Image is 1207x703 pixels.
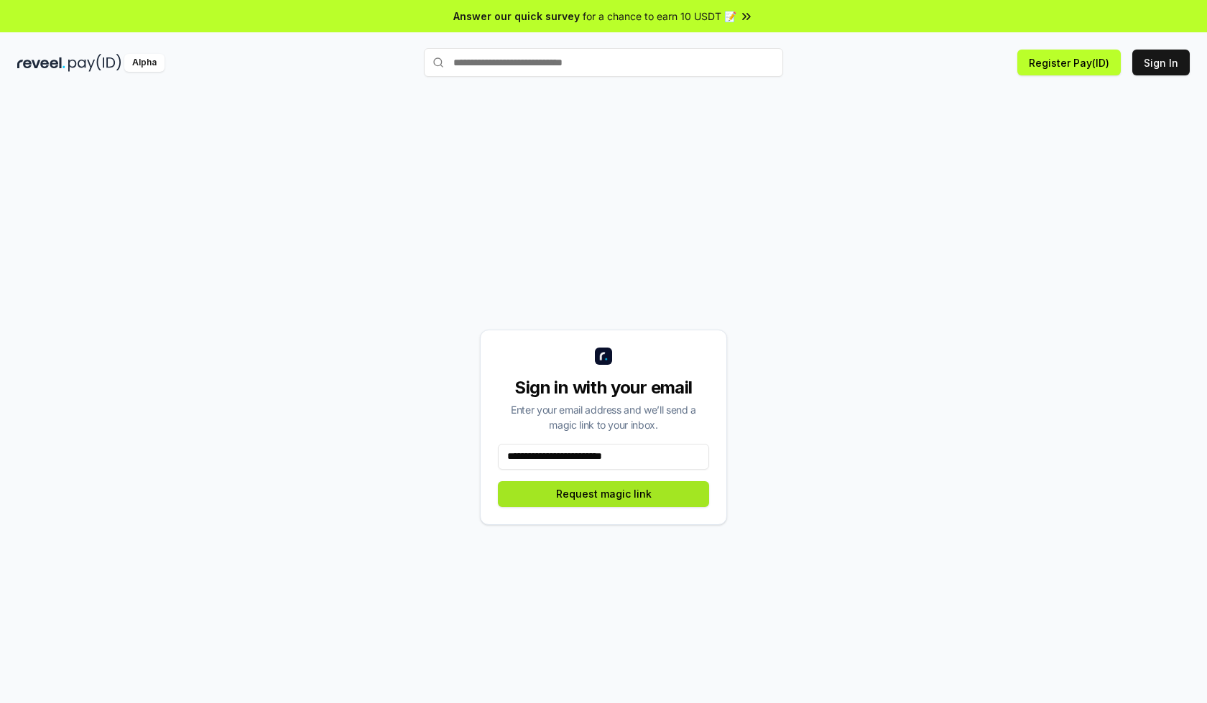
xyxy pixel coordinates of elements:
button: Register Pay(ID) [1017,50,1121,75]
img: pay_id [68,54,121,72]
span: for a chance to earn 10 USDT 📝 [583,9,736,24]
span: Answer our quick survey [453,9,580,24]
div: Alpha [124,54,165,72]
img: logo_small [595,348,612,365]
img: reveel_dark [17,54,65,72]
div: Enter your email address and we’ll send a magic link to your inbox. [498,402,709,432]
button: Sign In [1132,50,1190,75]
button: Request magic link [498,481,709,507]
div: Sign in with your email [498,376,709,399]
